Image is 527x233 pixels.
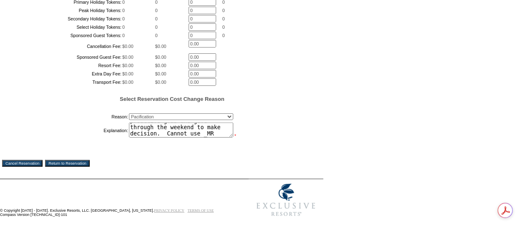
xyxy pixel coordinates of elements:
[222,33,225,38] span: 0
[222,16,225,21] span: 0
[122,25,125,30] span: 0
[122,44,134,49] span: $0.00
[2,160,43,167] input: Cancel Reservation
[155,80,166,85] span: $0.00
[222,8,225,13] span: 0
[155,33,158,38] span: 0
[188,208,214,213] a: TERMS OF USE
[122,71,134,76] span: $0.00
[24,53,121,61] td: Sponsored Guest Fee:
[24,62,121,69] td: Resort Fee:
[155,55,166,60] span: $0.00
[122,33,125,38] span: 0
[155,25,158,30] span: 0
[122,55,134,60] span: $0.00
[122,63,134,68] span: $0.00
[24,23,121,31] td: Select Holiday Tokens:
[155,71,166,76] span: $0.00
[24,40,121,53] td: Cancellation Fee:
[155,8,158,13] span: 0
[24,32,121,39] td: Sponsored Guest Tokens:
[24,112,128,122] td: Reason:
[23,96,321,102] h5: Select Reservation Cost Change Reason
[24,15,121,23] td: Secondary Holiday Tokens:
[155,63,166,68] span: $0.00
[24,7,121,14] td: Peak Holiday Tokens:
[24,123,128,138] td: Explanation:
[24,78,121,86] td: Transport Fee:
[24,70,121,78] td: Extra Day Fee:
[155,44,166,49] span: $0.00
[154,208,184,213] a: PRIVACY POLICY
[249,179,323,221] img: Exclusive Resorts
[122,16,125,21] span: 0
[155,16,158,21] span: 0
[122,80,134,85] span: $0.00
[222,25,225,30] span: 0
[122,8,125,13] span: 0
[45,160,90,167] input: Return to Reservation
